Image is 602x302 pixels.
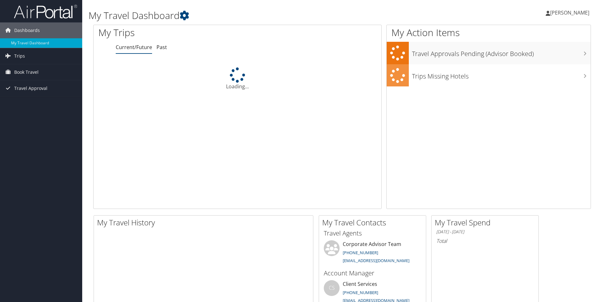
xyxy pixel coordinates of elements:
[436,237,534,244] h6: Total
[116,44,152,51] a: Current/Future
[98,26,257,39] h1: My Trips
[89,9,427,22] h1: My Travel Dashboard
[546,3,596,22] a: [PERSON_NAME]
[343,250,378,255] a: [PHONE_NUMBER]
[343,290,378,295] a: [PHONE_NUMBER]
[436,229,534,235] h6: [DATE] - [DATE]
[412,46,591,58] h3: Travel Approvals Pending (Advisor Booked)
[94,67,381,90] div: Loading...
[387,42,591,64] a: Travel Approvals Pending (Advisor Booked)
[14,80,47,96] span: Travel Approval
[157,44,167,51] a: Past
[321,240,424,266] li: Corporate Advisor Team
[322,217,426,228] h2: My Travel Contacts
[343,258,409,263] a: [EMAIL_ADDRESS][DOMAIN_NAME]
[435,217,538,228] h2: My Travel Spend
[14,4,77,19] img: airportal-logo.png
[387,26,591,39] h1: My Action Items
[550,9,589,16] span: [PERSON_NAME]
[14,22,40,38] span: Dashboards
[324,269,421,278] h3: Account Manager
[14,48,25,64] span: Trips
[97,217,313,228] h2: My Travel History
[324,280,340,296] div: CS
[387,64,591,87] a: Trips Missing Hotels
[324,229,421,238] h3: Travel Agents
[14,64,39,80] span: Book Travel
[412,69,591,81] h3: Trips Missing Hotels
